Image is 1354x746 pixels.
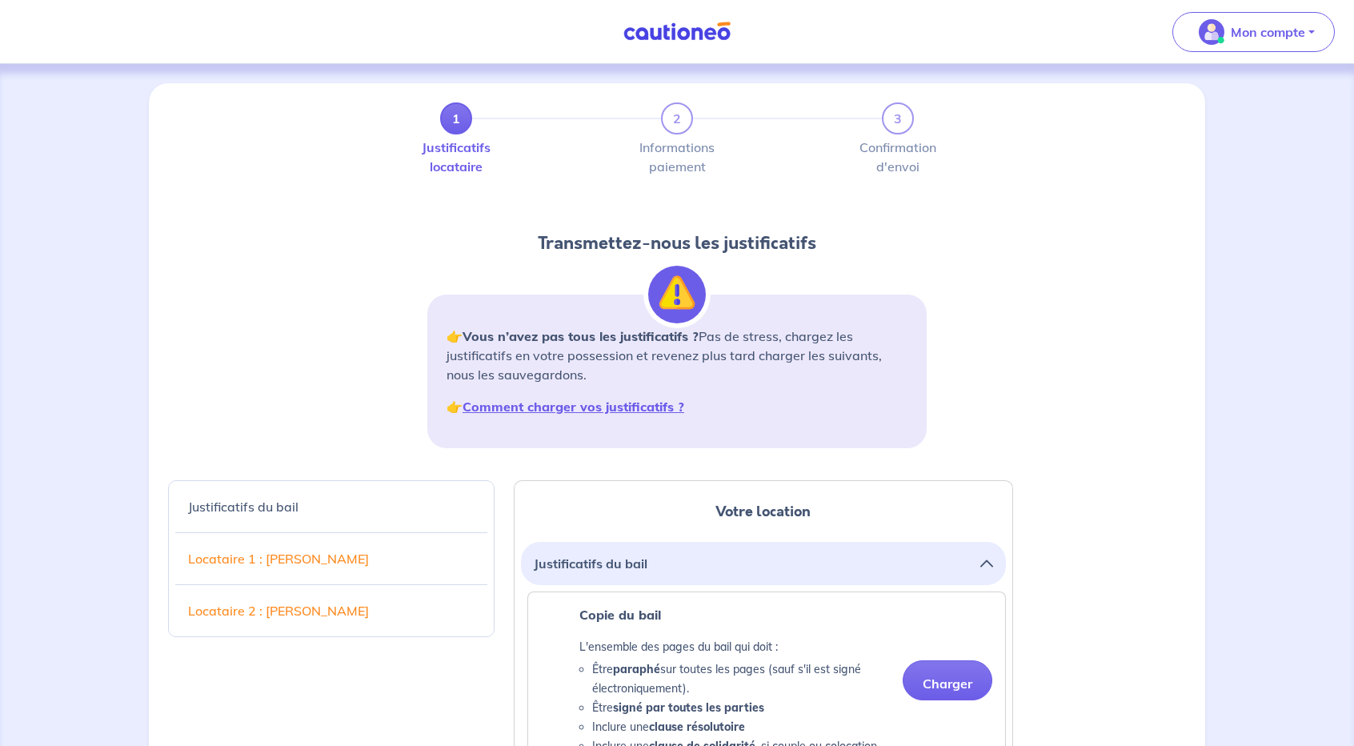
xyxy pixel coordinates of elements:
[463,399,684,415] a: Comment charger vos justificatifs ?
[903,660,992,700] button: Charger
[613,662,660,676] strong: paraphé
[463,328,699,344] strong: Vous n’avez pas tous les justificatifs ?
[175,588,487,633] a: Locataire 2 : [PERSON_NAME]
[592,660,890,698] li: Être sur toutes les pages (sauf s'il est signé électroniquement).
[649,720,745,734] strong: clause résolutoire
[592,698,890,717] li: Être
[1231,22,1305,42] p: Mon compte
[1172,12,1335,52] button: illu_account_valid_menu.svgMon compte
[592,717,890,736] li: Inclure une
[521,500,1006,523] h2: Votre location
[617,22,737,42] img: Cautioneo
[447,327,907,384] p: 👉 Pas de stress, chargez les justificatifs en votre possession et revenez plus tard charger les s...
[447,397,907,416] p: 👉
[534,548,993,579] button: Justificatifs du bail
[440,141,472,173] label: Justificatifs locataire
[661,141,693,173] label: Informations paiement
[1199,19,1224,45] img: illu_account_valid_menu.svg
[175,536,487,581] a: Locataire 1 : [PERSON_NAME]
[613,700,764,715] strong: signé par toutes les parties
[579,637,890,656] p: L'ensemble des pages du bail qui doit :
[427,231,927,256] h2: Transmettez-nous les justificatifs
[440,102,472,134] a: 1
[648,266,706,323] img: illu_alert.svg
[579,607,661,623] strong: Copie du bail
[175,484,487,529] a: Justificatifs du bail
[882,141,914,173] label: Confirmation d'envoi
